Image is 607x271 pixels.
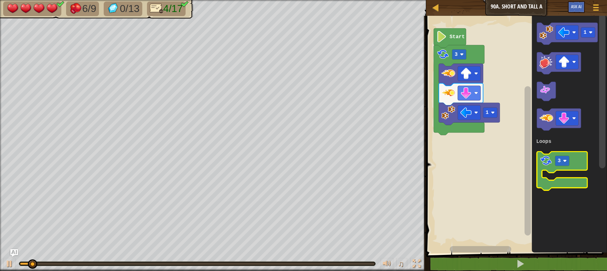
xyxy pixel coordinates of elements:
[396,258,407,271] button: ♫
[163,3,183,14] span: 4/17
[568,1,585,13] button: Ask AI
[66,2,99,16] li: Defeat the enemies.
[588,1,604,16] button: Show game menu
[10,249,18,257] button: Ask AI
[120,3,139,14] span: 0/13
[450,34,465,40] text: Start
[381,258,393,271] button: Adjust volume
[486,110,489,115] text: 1
[571,3,582,9] span: Ask AI
[410,258,423,271] button: Toggle fullscreen
[424,13,607,253] div: Blockly Workspace
[584,30,587,35] text: 1
[104,2,142,16] li: Collect the gems.
[82,3,96,14] span: 6/9
[147,2,186,16] li: Only 13 lines of code
[558,159,561,164] text: 3
[536,139,551,145] text: Loops
[3,2,61,16] li: Your hero must survive.
[398,259,404,268] span: ♫
[3,258,16,271] button: Ctrl + P: Play
[455,52,458,57] text: 3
